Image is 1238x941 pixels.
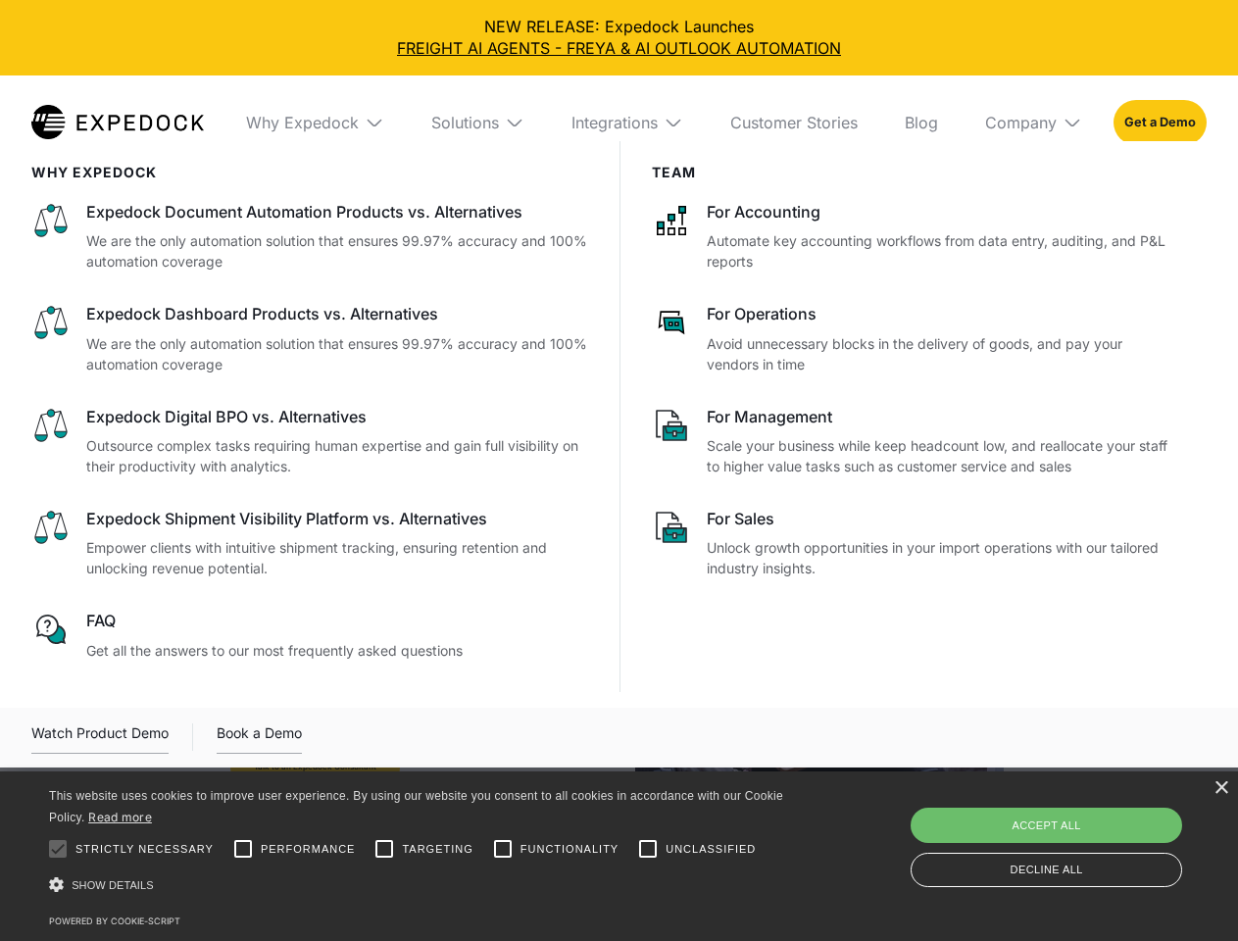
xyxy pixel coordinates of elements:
p: Scale your business while keep headcount low, and reallocate your staff to higher value tasks suc... [707,435,1176,476]
p: Automate key accounting workflows from data entry, auditing, and P&L reports [707,230,1176,272]
div: Solutions [416,75,540,170]
div: WHy Expedock [31,165,588,181]
a: Expedock Dashboard Products vs. AlternativesWe are the only automation solution that ensures 99.9... [31,303,588,373]
div: For Sales [707,508,1176,529]
p: Avoid unnecessary blocks in the delivery of goods, and pay your vendors in time [707,333,1176,374]
div: Why Expedock [230,75,400,170]
div: NEW RELEASE: Expedock Launches [16,16,1222,60]
div: Integrations [556,75,699,170]
p: Outsource complex tasks requiring human expertise and gain full visibility on their productivity ... [86,435,588,476]
span: This website uses cookies to improve user experience. By using our website you consent to all coo... [49,789,783,825]
a: Powered by cookie-script [49,916,180,926]
a: FREIGHT AI AGENTS - FREYA & AI OUTLOOK AUTOMATION [16,37,1222,59]
div: Expedock Shipment Visibility Platform vs. Alternatives [86,508,588,529]
p: Unlock growth opportunities in your import operations with our tailored industry insights. [707,537,1176,578]
p: We are the only automation solution that ensures 99.97% accuracy and 100% automation coverage [86,230,588,272]
div: Integrations [571,113,658,132]
a: For AccountingAutomate key accounting workflows from data entry, auditing, and P&L reports [652,201,1176,272]
div: Expedock Dashboard Products vs. Alternatives [86,303,588,324]
div: Company [985,113,1057,132]
div: FAQ [86,610,588,631]
a: For ManagementScale your business while keep headcount low, and reallocate your staff to higher v... [652,406,1176,476]
span: Functionality [520,841,619,858]
div: Show details [49,871,790,899]
p: Empower clients with intuitive shipment tracking, ensuring retention and unlocking revenue potent... [86,537,588,578]
span: Strictly necessary [75,841,214,858]
p: We are the only automation solution that ensures 99.97% accuracy and 100% automation coverage [86,333,588,374]
a: Read more [88,810,152,824]
a: Blog [889,75,954,170]
div: Watch Product Demo [31,721,169,754]
a: Expedock Shipment Visibility Platform vs. AlternativesEmpower clients with intuitive shipment tra... [31,508,588,578]
div: Company [969,75,1098,170]
a: FAQGet all the answers to our most frequently asked questions [31,610,588,660]
a: open lightbox [31,721,169,754]
div: Solutions [431,113,499,132]
span: Targeting [402,841,472,858]
div: For Operations [707,303,1176,324]
div: Expedock Digital BPO vs. Alternatives [86,406,588,427]
a: Expedock Digital BPO vs. AlternativesOutsource complex tasks requiring human expertise and gain f... [31,406,588,476]
a: Expedock Document Automation Products vs. AlternativesWe are the only automation solution that en... [31,201,588,272]
div: For Management [707,406,1176,427]
a: Customer Stories [715,75,873,170]
iframe: Chat Widget [912,729,1238,941]
p: Get all the answers to our most frequently asked questions [86,640,588,661]
a: For SalesUnlock growth opportunities in your import operations with our tailored industry insights. [652,508,1176,578]
a: Get a Demo [1114,100,1207,145]
div: Why Expedock [246,113,359,132]
div: For Accounting [707,201,1176,223]
div: Team [652,165,1176,181]
a: For OperationsAvoid unnecessary blocks in the delivery of goods, and pay your vendors in time [652,303,1176,373]
span: Performance [261,841,356,858]
span: Show details [72,879,154,891]
a: Book a Demo [217,721,302,754]
div: Expedock Document Automation Products vs. Alternatives [86,201,588,223]
span: Unclassified [666,841,756,858]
